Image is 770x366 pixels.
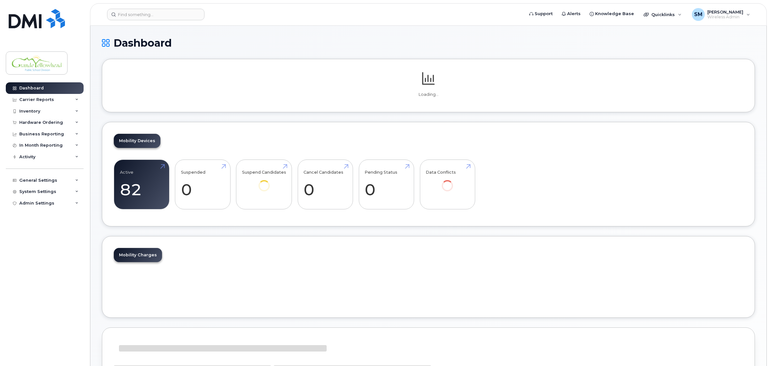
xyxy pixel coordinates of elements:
a: Cancel Candidates 0 [303,163,347,206]
h1: Dashboard [102,37,755,49]
a: Active 82 [120,163,163,206]
a: Mobility Charges [114,248,162,262]
a: Pending Status 0 [365,163,408,206]
a: Suspended 0 [181,163,224,206]
a: Suspend Candidates [242,163,286,200]
a: Mobility Devices [114,134,160,148]
a: Data Conflicts [426,163,469,200]
p: Loading... [114,92,743,97]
